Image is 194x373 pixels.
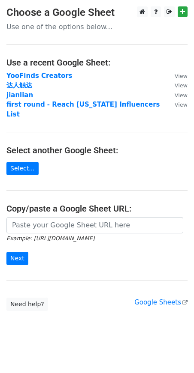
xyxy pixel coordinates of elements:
[6,162,39,175] a: Select...
[6,252,28,265] input: Next
[6,217,183,233] input: Paste your Google Sheet URL here
[6,22,188,31] p: Use one of the options below...
[175,101,188,108] small: View
[6,298,48,311] a: Need help?
[166,72,188,80] a: View
[134,298,188,306] a: Google Sheets
[6,91,33,99] a: jianlian
[6,145,188,155] h4: Select another Google Sheet:
[6,81,32,89] a: 达人触达
[175,92,188,98] small: View
[6,101,160,118] a: first round - Reach [US_STATE] Influencers List
[6,6,188,19] h3: Choose a Google Sheet
[6,72,73,80] a: YooFinds Creators
[6,235,94,242] small: Example: [URL][DOMAIN_NAME]
[166,91,188,99] a: View
[166,101,188,108] a: View
[166,81,188,89] a: View
[175,82,188,89] small: View
[6,57,188,68] h4: Use a recent Google Sheet:
[6,203,188,214] h4: Copy/paste a Google Sheet URL:
[175,73,188,79] small: View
